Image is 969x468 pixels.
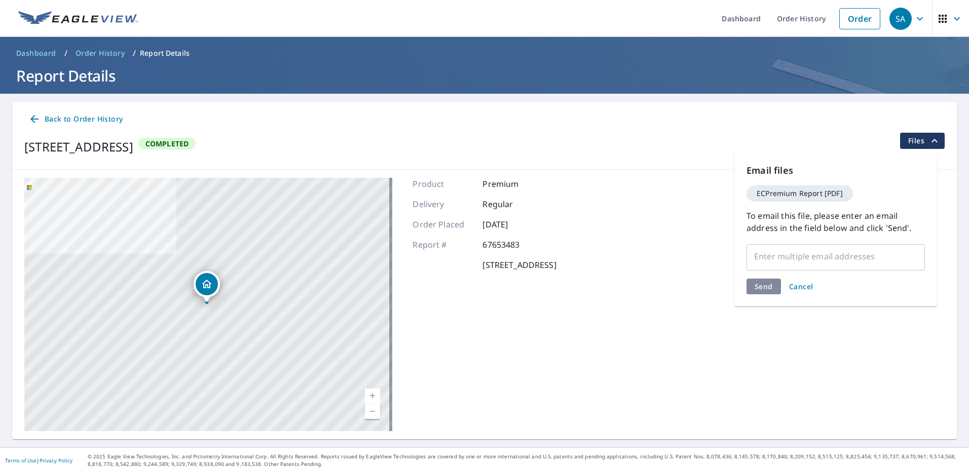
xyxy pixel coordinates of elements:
[785,279,817,294] button: Cancel
[751,190,849,197] span: ECPremium Report [PDF]
[12,65,957,86] h1: Report Details
[16,48,56,58] span: Dashboard
[482,198,543,210] p: Regular
[12,45,957,61] nav: breadcrumb
[908,135,941,147] span: Files
[5,457,72,463] p: |
[482,218,543,230] p: [DATE]
[482,259,556,271] p: [STREET_ADDRESS]
[482,239,543,251] p: 67653483
[413,178,473,190] p: Product
[12,45,60,61] a: Dashboard
[18,11,138,26] img: EV Logo
[413,198,473,210] p: Delivery
[64,47,67,59] li: /
[747,164,925,177] p: Email files
[413,239,473,251] p: Report #
[482,178,543,190] p: Premium
[751,247,905,266] input: Enter multiple email addresses
[24,138,133,156] div: [STREET_ADDRESS]
[40,457,72,464] a: Privacy Policy
[139,139,195,148] span: Completed
[365,404,380,419] a: Current Level 17, Zoom Out
[789,282,813,291] span: Cancel
[88,453,964,468] p: © 2025 Eagle View Technologies, Inc. and Pictometry International Corp. All Rights Reserved. Repo...
[747,210,925,234] p: To email this file, please enter an email address in the field below and click 'Send'.
[133,47,136,59] li: /
[839,8,880,29] a: Order
[5,457,36,464] a: Terms of Use
[71,45,129,61] a: Order History
[194,271,220,302] div: Dropped pin, building 1, Residential property, 11832 County Road 316 Terrell, TX 75161
[24,110,127,129] a: Back to Order History
[889,8,912,30] div: SA
[140,48,190,58] p: Report Details
[413,218,473,230] p: Order Placed
[28,113,123,126] span: Back to Order History
[900,133,945,149] button: filesDropdownBtn-67653483
[76,48,125,58] span: Order History
[365,388,380,404] a: Current Level 17, Zoom In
